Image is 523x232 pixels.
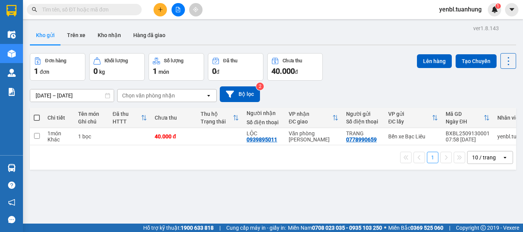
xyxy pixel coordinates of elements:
[181,225,214,231] strong: 1900 633 818
[384,108,442,128] th: Toggle SortBy
[201,118,233,125] div: Trạng thái
[30,53,85,81] button: Đơn hàng1đơn
[220,86,260,102] button: Bộ lọc
[219,224,221,232] span: |
[346,136,377,143] div: 0778990659
[61,26,92,44] button: Trên xe
[410,225,443,231] strong: 0369 525 060
[8,182,15,189] span: question-circle
[449,224,450,232] span: |
[8,216,15,223] span: message
[78,111,105,117] div: Tên món
[89,53,145,81] button: Khối lượng0kg
[154,3,167,16] button: plus
[247,136,277,143] div: 0939895011
[78,133,105,140] div: 1 bọc
[346,111,381,117] div: Người gửi
[159,69,169,75] span: món
[92,26,127,44] button: Kho nhận
[289,118,332,125] div: ĐC giao
[388,133,438,140] div: Bến xe Bạc Liêu
[247,130,281,136] div: LỘC
[346,130,381,136] div: TRANG
[8,164,16,172] img: warehouse-icon
[442,108,494,128] th: Toggle SortBy
[153,67,157,76] span: 1
[271,67,295,76] span: 40.000
[149,53,204,81] button: Số lượng1món
[93,67,98,76] span: 0
[417,54,452,68] button: Lên hàng
[189,3,203,16] button: aim
[175,7,181,12] span: file-add
[289,130,338,143] div: Văn phòng [PERSON_NAME]
[32,7,37,12] span: search
[497,3,499,9] span: 1
[288,224,382,232] span: Miền Nam
[164,58,183,63] div: Số lượng
[45,58,66,63] div: Đơn hàng
[155,133,193,140] div: 40.000 đ
[256,83,264,90] sup: 2
[30,89,114,102] input: Select a date range.
[158,7,163,12] span: plus
[206,92,212,99] svg: open
[143,224,214,232] span: Hỗ trợ kỹ thuật:
[8,69,16,77] img: warehouse-icon
[223,58,237,63] div: Đã thu
[113,111,141,117] div: Đã thu
[155,115,193,121] div: Chưa thu
[456,54,497,68] button: Tạo Chuyến
[295,69,298,75] span: đ
[433,5,488,14] span: yenbl.tuanhung
[289,111,332,117] div: VP nhận
[508,6,515,13] span: caret-down
[8,88,16,96] img: solution-icon
[47,115,70,121] div: Chi tiết
[267,53,323,81] button: Chưa thu40.000đ
[502,154,508,161] svg: open
[99,69,105,75] span: kg
[8,199,15,206] span: notification
[212,67,216,76] span: 0
[122,92,175,99] div: Chọn văn phòng nhận
[201,111,233,117] div: Thu hộ
[285,108,342,128] th: Toggle SortBy
[312,225,382,231] strong: 0708 023 035 - 0935 103 250
[346,118,381,125] div: Số điện thoại
[105,58,128,63] div: Khối lượng
[384,226,386,229] span: ⚪️
[505,3,518,16] button: caret-down
[247,110,281,116] div: Người nhận
[78,118,105,125] div: Ghi chú
[216,69,219,75] span: đ
[427,152,438,163] button: 1
[7,5,16,16] img: logo-vxr
[283,58,302,63] div: Chưa thu
[472,154,496,161] div: 10 / trang
[226,224,286,232] span: Cung cấp máy in - giấy in:
[42,5,132,14] input: Tìm tên, số ĐT hoặc mã đơn
[113,118,141,125] div: HTTT
[446,111,484,117] div: Mã GD
[8,50,16,58] img: warehouse-icon
[208,53,263,81] button: Đã thu0đ
[473,24,499,32] div: ver 1.8.143
[47,136,70,143] div: Khác
[193,7,198,12] span: aim
[127,26,172,44] button: Hàng đã giao
[446,118,484,125] div: Ngày ĐH
[495,3,501,9] sup: 1
[388,224,443,232] span: Miền Bắc
[446,136,490,143] div: 07:58 [DATE]
[109,108,151,128] th: Toggle SortBy
[40,69,49,75] span: đơn
[491,6,498,13] img: icon-new-feature
[388,118,432,125] div: ĐC lấy
[446,130,490,136] div: BXBL2509130001
[388,111,432,117] div: VP gửi
[30,26,61,44] button: Kho gửi
[481,225,486,230] span: copyright
[172,3,185,16] button: file-add
[34,67,38,76] span: 1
